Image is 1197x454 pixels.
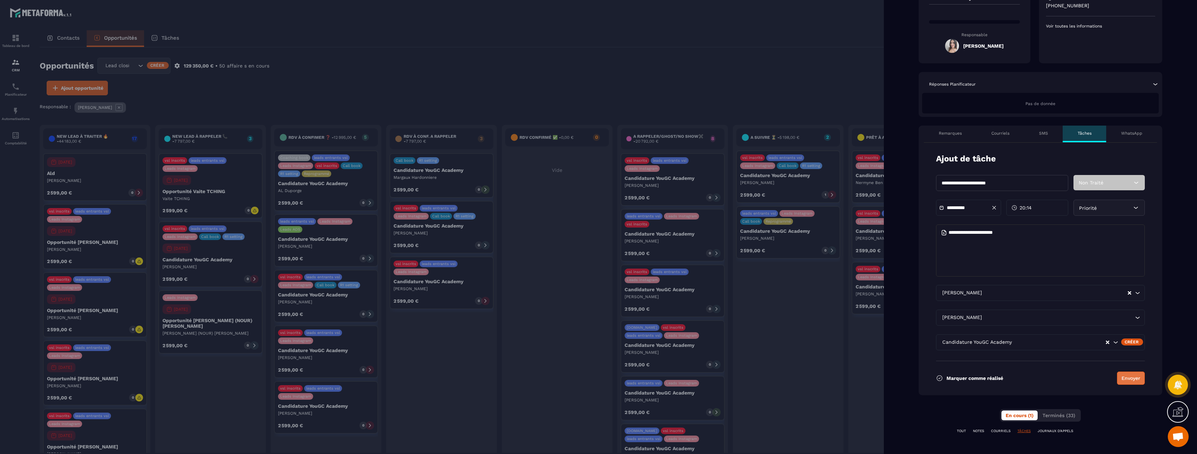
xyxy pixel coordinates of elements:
p: JOURNAUX D'APPELS [1038,429,1073,433]
p: Remarques [939,130,962,136]
p: Courriels [991,130,1009,136]
span: Candidature YouGC Academy [941,338,1013,346]
input: Search for option [983,289,1127,297]
p: Marquer comme réalisé [946,375,1003,381]
p: NOTES [973,429,984,433]
span: Terminés (33) [1043,413,1075,418]
span: [PERSON_NAME] [941,314,983,321]
span: [PERSON_NAME] [941,289,983,297]
p: TÂCHES [1017,429,1031,433]
p: Ajout de tâche [936,153,996,165]
div: Search for option [936,285,1145,301]
button: Envoyer [1117,372,1145,385]
div: Search for option [936,334,1145,350]
span: Priorité [1079,205,1097,211]
p: COURRIELS [991,429,1010,433]
p: TOUT [957,429,966,433]
span: Non Traité [1079,180,1103,185]
span: 20:14 [1020,204,1032,211]
input: Search for option [1013,338,1105,346]
button: Terminés (33) [1038,411,1079,420]
p: Tâches [1078,130,1092,136]
p: WhatsApp [1121,130,1142,136]
button: En cours (1) [1001,411,1038,420]
h5: [PERSON_NAME] [963,43,1004,49]
p: Réponses Planificateur [929,81,976,87]
div: Créer [1121,338,1143,345]
div: Search for option [936,310,1145,326]
button: Clear Selected [1106,340,1109,345]
span: Pas de donnée [1025,101,1055,106]
button: Clear Selected [1128,290,1131,296]
a: Ouvrir le chat [1168,426,1189,447]
input: Search for option [983,314,1133,321]
p: SMS [1039,130,1048,136]
span: En cours (1) [1006,413,1033,418]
